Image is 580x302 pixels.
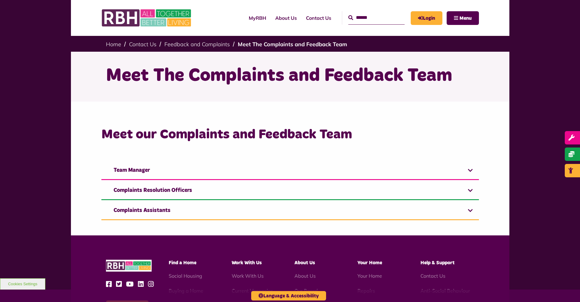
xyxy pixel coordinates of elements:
a: Anti-Social Behaviour [420,288,470,294]
a: Social Housing [169,273,202,279]
a: Current Vacancies [232,288,273,294]
a: Complaints Resolution Officers [101,182,479,200]
button: Navigation [447,11,479,25]
a: About Us [271,10,301,26]
img: RBH [106,260,152,272]
h3: Meet our Complaints and Feedback Team [101,126,479,143]
button: Language & Accessibility [251,291,326,300]
a: Work With Us [232,273,264,279]
iframe: Netcall Web Assistant for live chat [553,275,580,302]
a: MyRBH [244,10,271,26]
a: Meet The Complaints and Feedback Team [238,41,347,48]
a: Complaints Assistants [101,202,479,220]
a: Contact Us [129,41,156,48]
span: Your Home [357,260,382,265]
a: Contact Us [420,273,445,279]
a: Team Manager [101,161,479,180]
a: About Us [294,273,316,279]
a: Repairs [357,288,375,294]
a: Contact Us [301,10,336,26]
a: MyRBH [411,11,442,25]
span: Find a Home [169,260,196,265]
a: Feedback and Complaints [164,41,230,48]
a: Your Home [357,273,382,279]
h1: Meet The Complaints and Feedback Team [106,64,474,88]
a: Home [106,41,121,48]
span: Menu [459,16,472,21]
span: About Us [294,260,315,265]
span: Work With Us [232,260,262,265]
a: Buying a Home [169,288,203,294]
img: RBH [101,6,193,30]
span: Help & Support [420,260,455,265]
a: Our Board [294,288,318,294]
